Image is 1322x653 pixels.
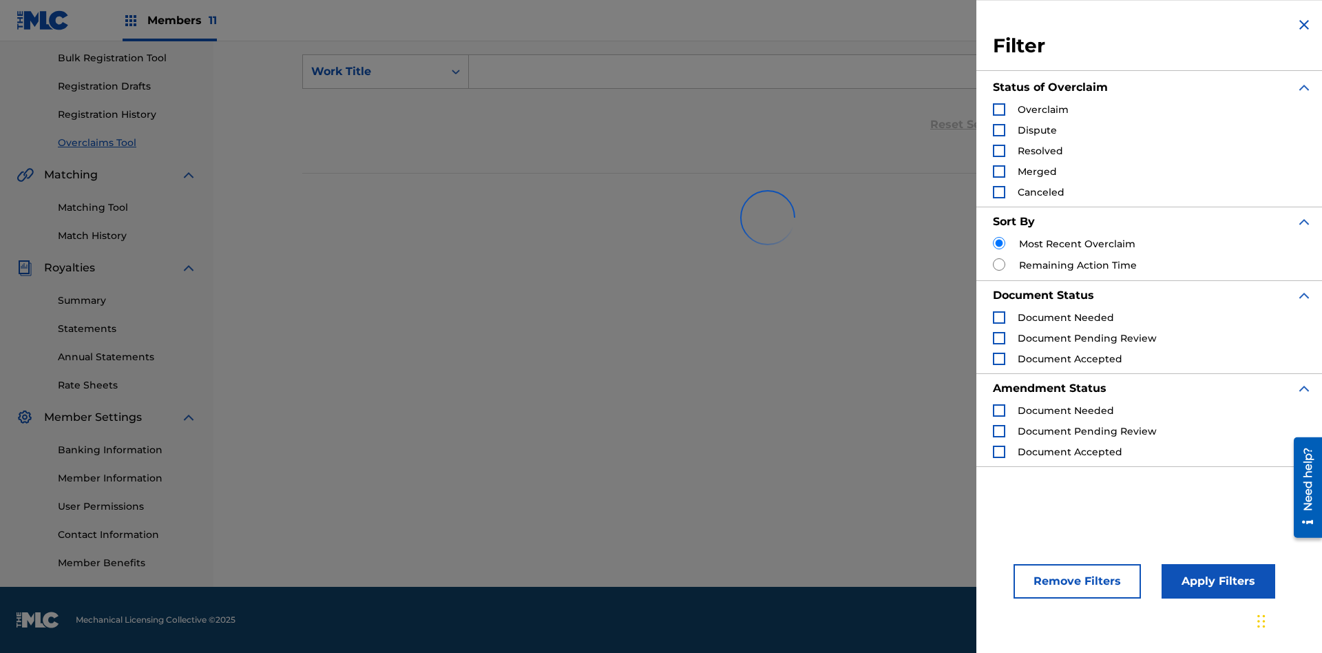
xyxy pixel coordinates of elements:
img: expand [1296,214,1312,230]
img: expand [180,409,197,426]
span: Document Pending Review [1018,425,1157,437]
img: logo [17,612,59,628]
span: Dispute [1018,124,1057,136]
span: Member Settings [44,409,142,426]
a: Contact Information [58,528,197,542]
img: preloader [732,182,804,253]
img: Royalties [17,260,33,276]
form: Search Form [302,54,1233,152]
span: Merged [1018,165,1057,178]
button: Apply Filters [1162,564,1275,599]
label: Remaining Action Time [1019,258,1137,273]
span: Mechanical Licensing Collective © 2025 [76,614,235,626]
span: Document Needed [1018,311,1114,324]
a: Registration History [58,107,197,122]
a: Rate Sheets [58,378,197,393]
a: Registration Drafts [58,79,197,94]
img: close [1296,17,1312,33]
strong: Status of Overclaim [993,81,1108,94]
img: expand [1296,287,1312,304]
h3: Filter [993,34,1312,59]
a: Overclaims Tool [58,136,197,150]
span: Resolved [1018,145,1063,157]
img: expand [180,167,197,183]
img: Top Rightsholders [123,12,139,29]
strong: Document Status [993,289,1094,302]
img: Matching [17,167,34,183]
span: Document Pending Review [1018,332,1157,344]
span: Members [147,12,217,28]
span: Document Accepted [1018,446,1122,458]
span: Document Needed [1018,404,1114,417]
span: Royalties [44,260,95,276]
a: Summary [58,293,197,308]
a: Member Benefits [58,556,197,570]
iframe: Chat Widget [1253,587,1322,653]
span: Matching [44,167,98,183]
a: Banking Information [58,443,197,457]
a: Bulk Registration Tool [58,51,197,65]
a: Match History [58,229,197,243]
img: expand [180,260,197,276]
span: 11 [209,14,217,27]
a: Annual Statements [58,350,197,364]
img: expand [1296,79,1312,96]
strong: Amendment Status [993,382,1106,395]
a: Matching Tool [58,200,197,215]
span: Overclaim [1018,103,1069,116]
a: Statements [58,322,197,336]
button: Remove Filters [1014,564,1141,599]
img: Member Settings [17,409,33,426]
a: Member Information [58,471,197,486]
img: expand [1296,380,1312,397]
a: User Permissions [58,499,197,514]
img: MLC Logo [17,10,70,30]
iframe: Resource Center [1283,432,1322,545]
div: Drag [1257,601,1266,642]
span: Document Accepted [1018,353,1122,365]
div: Work Title [311,63,435,80]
